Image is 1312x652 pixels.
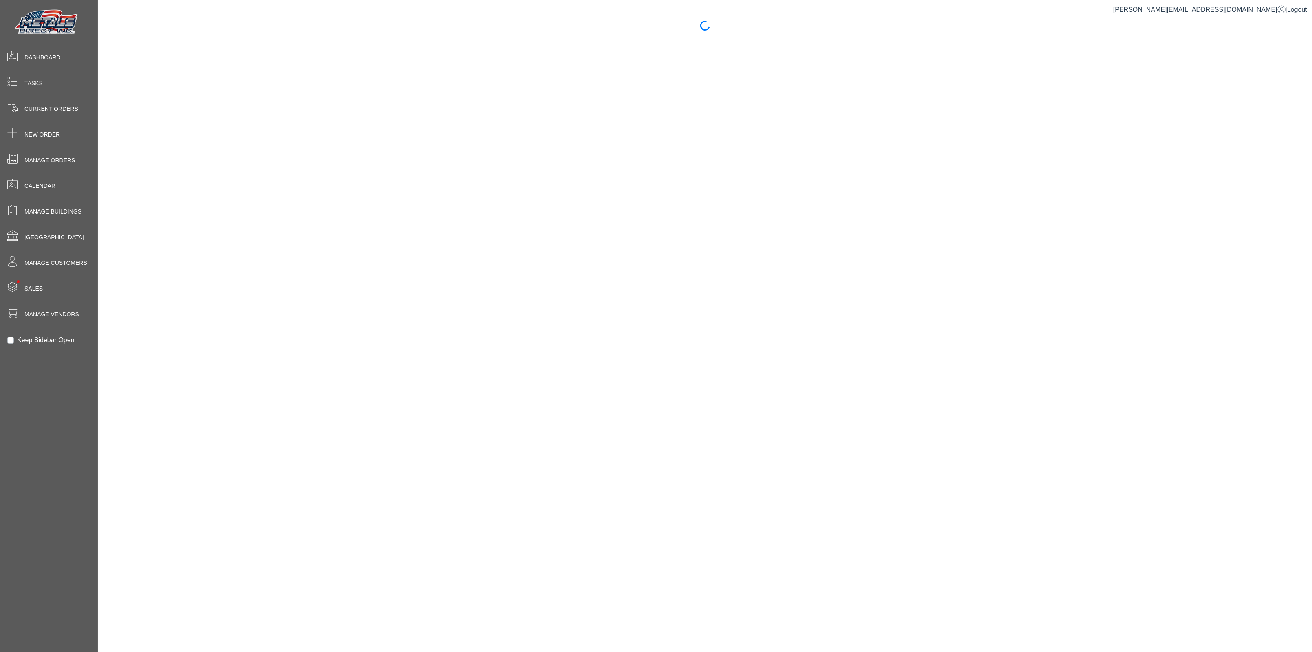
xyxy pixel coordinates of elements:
[24,105,78,113] span: Current Orders
[24,53,61,62] span: Dashboard
[12,7,81,37] img: Metals Direct Inc Logo
[17,335,75,345] label: Keep Sidebar Open
[24,233,84,242] span: [GEOGRAPHIC_DATA]
[24,207,81,216] span: Manage Buildings
[24,156,75,165] span: Manage Orders
[24,182,55,190] span: Calendar
[1113,6,1286,13] a: [PERSON_NAME][EMAIL_ADDRESS][DOMAIN_NAME]
[24,130,60,139] span: New Order
[24,259,87,267] span: Manage Customers
[1113,5,1307,15] div: |
[8,269,29,295] span: •
[1287,6,1307,13] span: Logout
[24,310,79,319] span: Manage Vendors
[24,79,43,88] span: Tasks
[24,284,43,293] span: Sales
